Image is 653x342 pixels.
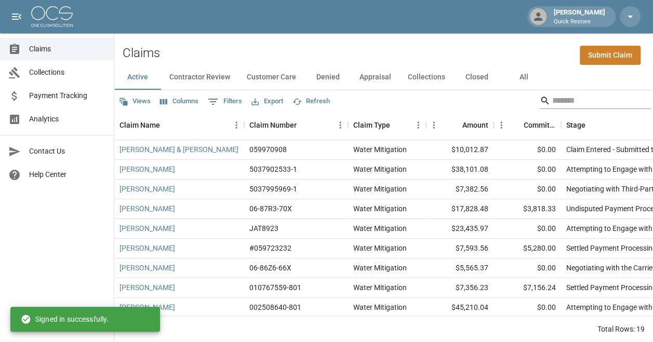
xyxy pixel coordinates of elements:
[119,144,238,155] a: [PERSON_NAME] & [PERSON_NAME]
[494,199,561,219] div: $3,818.33
[462,111,488,140] div: Amount
[426,199,494,219] div: $17,828.48
[351,65,399,90] button: Appraisal
[426,239,494,258] div: $7,593.56
[399,65,454,90] button: Collections
[249,111,297,140] div: Claim Number
[114,65,653,90] div: dynamic tabs
[494,258,561,278] div: $0.00
[249,223,278,234] div: JAT8923
[114,111,244,140] div: Claim Name
[454,65,500,90] button: Closed
[509,118,524,132] button: Sort
[21,310,109,329] div: Signed in successfully.
[29,146,105,157] span: Contact Us
[119,302,175,312] a: [PERSON_NAME]
[119,282,175,293] a: [PERSON_NAME]
[229,117,244,133] button: Menu
[244,111,348,140] div: Claim Number
[29,114,105,125] span: Analytics
[494,111,561,140] div: Committed Amount
[249,93,286,110] button: Export
[426,160,494,180] div: $38,101.08
[29,67,105,78] span: Collections
[426,278,494,298] div: $7,356.23
[119,111,160,140] div: Claim Name
[249,282,301,293] div: 010767559-801
[353,302,407,312] div: Water Mitigation
[426,117,442,133] button: Menu
[353,263,407,273] div: Water Mitigation
[238,65,304,90] button: Customer Care
[31,6,73,27] img: ocs-logo-white-transparent.png
[494,219,561,239] div: $0.00
[157,93,201,110] button: Select columns
[249,243,291,253] div: #059723232
[580,46,641,65] a: Submit Claim
[426,140,494,160] div: $10,012.87
[119,223,175,234] a: [PERSON_NAME]
[249,302,301,312] div: 002508640-801
[114,65,161,90] button: Active
[494,298,561,318] div: $0.00
[29,90,105,101] span: Payment Tracking
[353,282,407,293] div: Water Mitigation
[161,65,238,90] button: Contractor Review
[119,203,175,214] a: [PERSON_NAME]
[119,263,175,273] a: [PERSON_NAME]
[554,18,605,26] p: Quick Restore
[353,243,407,253] div: Water Mitigation
[426,298,494,318] div: $45,210.04
[119,164,175,174] a: [PERSON_NAME]
[494,180,561,199] div: $0.00
[297,118,311,132] button: Sort
[426,180,494,199] div: $7,382.56
[426,258,494,278] div: $5,565.37
[353,223,407,234] div: Water Mitigation
[6,6,27,27] button: open drawer
[290,93,332,110] button: Refresh
[119,243,175,253] a: [PERSON_NAME]
[353,111,390,140] div: Claim Type
[353,144,407,155] div: Water Mitigation
[410,117,426,133] button: Menu
[205,93,245,110] button: Show filters
[494,160,561,180] div: $0.00
[249,203,292,214] div: 06-87R3-70X
[494,140,561,160] div: $0.00
[550,7,609,26] div: [PERSON_NAME]
[494,117,509,133] button: Menu
[494,239,561,258] div: $5,280.00
[448,118,462,132] button: Sort
[119,184,175,194] a: [PERSON_NAME]
[249,184,297,194] div: 5037995969-1
[524,111,556,140] div: Committed Amount
[426,111,494,140] div: Amount
[597,324,645,334] div: Total Rows: 19
[249,144,287,155] div: 059970908
[249,263,291,273] div: 06-86Z6-66X
[116,93,153,110] button: Views
[390,118,405,132] button: Sort
[353,184,407,194] div: Water Mitigation
[304,65,351,90] button: Denied
[585,118,600,132] button: Sort
[249,164,297,174] div: 5037902533-1
[348,111,426,140] div: Claim Type
[123,46,160,61] h2: Claims
[540,92,651,111] div: Search
[494,278,561,298] div: $7,156.24
[353,203,407,214] div: Water Mitigation
[426,219,494,239] div: $23,435.97
[332,117,348,133] button: Menu
[566,111,585,140] div: Stage
[29,169,105,180] span: Help Center
[500,65,547,90] button: All
[29,44,105,54] span: Claims
[353,164,407,174] div: Water Mitigation
[160,118,175,132] button: Sort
